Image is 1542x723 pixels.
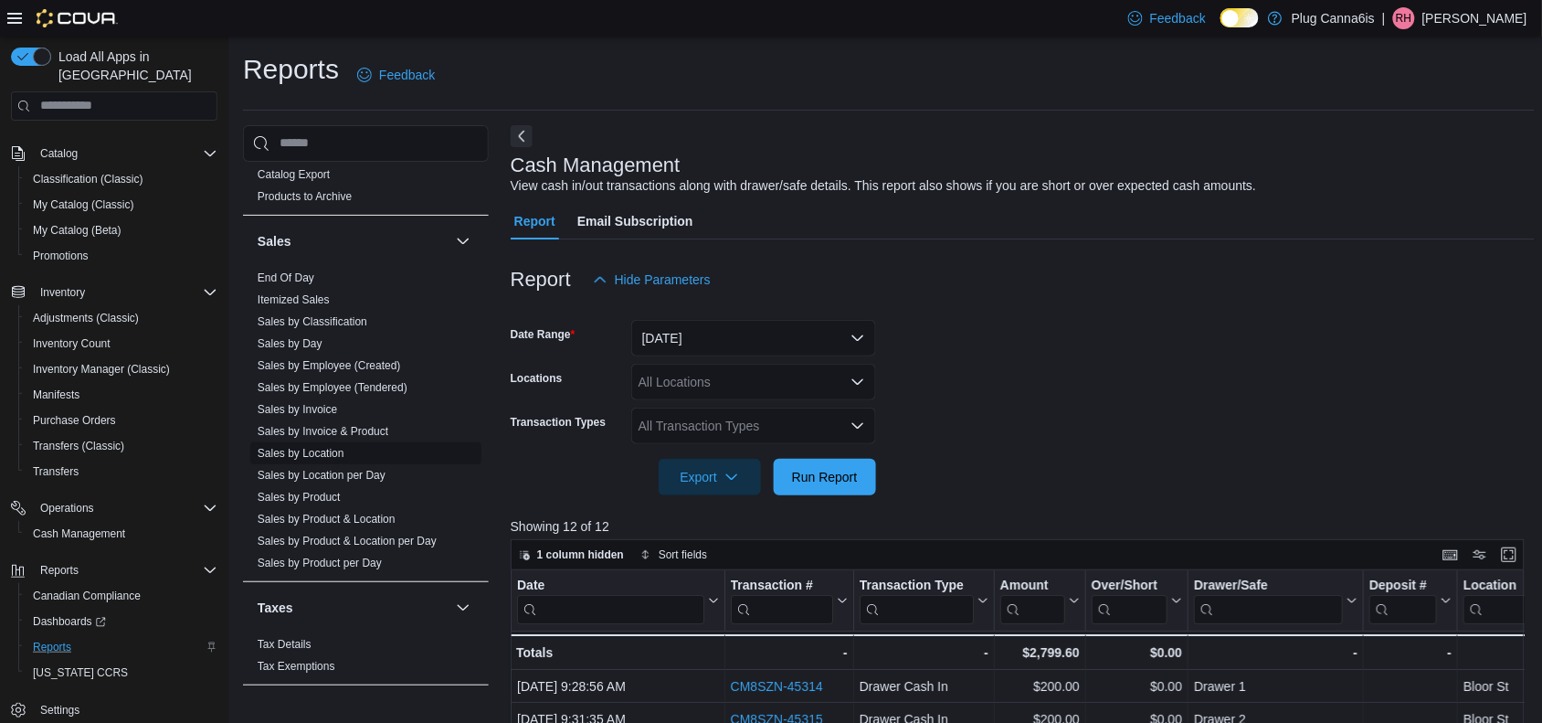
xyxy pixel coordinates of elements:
[18,583,225,609] button: Canadian Compliance
[615,271,711,289] span: Hide Parameters
[517,577,704,594] div: Date
[26,435,132,457] a: Transfers (Classic)
[860,675,988,697] div: Drawer Cash In
[730,679,822,694] a: CM8SZN-45314
[18,433,225,459] button: Transfers (Classic)
[26,168,217,190] span: Classification (Classic)
[1396,7,1411,29] span: RH
[33,197,134,212] span: My Catalog (Classic)
[631,320,876,356] button: [DATE]
[258,337,322,350] a: Sales by Day
[26,523,217,545] span: Cash Management
[258,314,367,329] span: Sales by Classification
[511,517,1535,536] p: Showing 12 of 12
[26,662,135,684] a: [US_STATE] CCRS
[26,307,146,329] a: Adjustments (Classic)
[258,446,344,461] span: Sales by Location
[33,559,217,581] span: Reports
[860,642,988,664] div: -
[18,243,225,269] button: Promotions
[26,611,113,633] a: Dashboards
[258,381,407,394] a: Sales by Employee (Tendered)
[659,459,761,495] button: Export
[258,167,330,182] span: Catalog Export
[258,358,401,373] span: Sales by Employee (Created)
[350,57,442,93] a: Feedback
[33,143,217,165] span: Catalog
[33,526,125,541] span: Cash Management
[26,662,217,684] span: Washington CCRS
[26,245,217,267] span: Promotions
[1194,577,1357,623] button: Drawer/Safe
[18,408,225,433] button: Purchase Orders
[258,424,388,439] span: Sales by Invoice & Product
[1393,7,1415,29] div: Ryan Hannaby
[4,558,225,583] button: Reports
[33,282,217,303] span: Inventory
[26,409,217,431] span: Purchase Orders
[18,634,225,660] button: Reports
[258,557,382,569] a: Sales by Product per Day
[18,192,225,218] button: My Catalog (Classic)
[33,413,116,428] span: Purchase Orders
[18,459,225,484] button: Transfers
[1092,642,1182,664] div: $0.00
[258,271,314,284] a: End Of Day
[860,577,988,623] button: Transaction Type
[1194,642,1357,664] div: -
[1369,577,1452,623] button: Deposit #
[258,189,352,204] span: Products to Archive
[33,614,106,629] span: Dashboards
[633,544,714,566] button: Sort fields
[258,637,312,652] span: Tax Details
[258,380,407,395] span: Sales by Employee (Tendered)
[33,223,121,238] span: My Catalog (Beta)
[26,333,118,355] a: Inventory Count
[1000,675,1080,697] div: $200.00
[258,660,335,673] a: Tax Exemptions
[26,409,123,431] a: Purchase Orders
[258,490,341,505] span: Sales by Product
[1194,675,1357,697] div: Drawer 1
[26,523,132,545] a: Cash Management
[258,293,330,306] a: Itemized Sales
[1369,577,1437,623] div: Deposit #
[1092,577,1167,594] div: Over/Short
[1092,577,1182,623] button: Over/Short
[37,9,118,27] img: Cova
[1292,7,1375,29] p: Plug Canna6is
[577,203,693,239] span: Email Subscription
[18,356,225,382] button: Inventory Manager (Classic)
[26,307,217,329] span: Adjustments (Classic)
[26,194,142,216] a: My Catalog (Classic)
[33,497,217,519] span: Operations
[1150,9,1206,27] span: Feedback
[33,249,89,263] span: Promotions
[33,589,141,603] span: Canadian Compliance
[26,585,217,607] span: Canadian Compliance
[258,232,449,250] button: Sales
[511,269,571,291] h3: Report
[26,461,217,483] span: Transfers
[258,659,335,674] span: Tax Exemptions
[1440,544,1462,566] button: Keyboard shortcuts
[258,534,437,548] span: Sales by Product & Location per Day
[258,638,312,651] a: Tax Details
[850,375,865,389] button: Open list of options
[33,172,143,186] span: Classification (Classic)
[1000,577,1065,594] div: Amount
[40,563,79,578] span: Reports
[792,468,858,486] span: Run Report
[516,642,719,664] div: Totals
[40,703,79,718] span: Settings
[1369,642,1452,664] div: -
[18,218,225,243] button: My Catalog (Beta)
[258,271,314,285] span: End Of Day
[670,459,750,495] span: Export
[511,176,1257,196] div: View cash in/out transactions along with drawer/safe details. This report also shows if you are s...
[26,194,217,216] span: My Catalog (Classic)
[517,675,719,697] div: [DATE] 9:28:56 AM
[860,577,974,594] div: Transaction Type
[1220,8,1259,27] input: Dark Mode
